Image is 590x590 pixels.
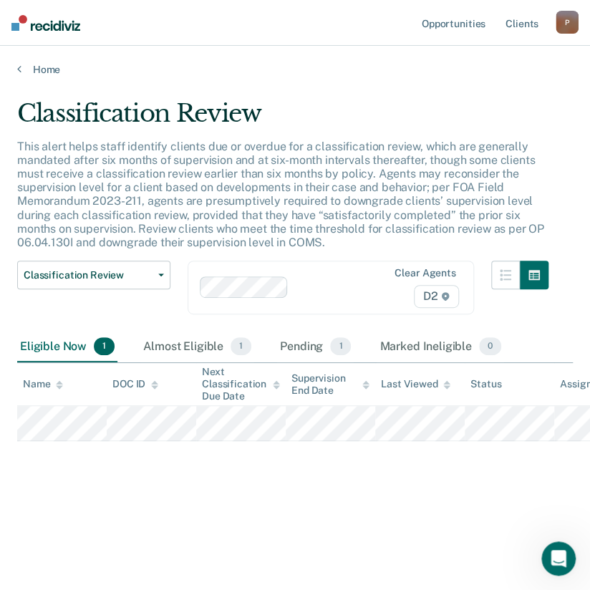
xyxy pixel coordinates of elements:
div: Eligible Now1 [17,332,117,363]
button: Classification Review [17,261,170,289]
img: Recidiviz [11,15,80,31]
a: Home [17,63,573,76]
span: D2 [414,285,459,308]
div: Name [23,378,63,390]
span: 1 [94,337,115,356]
span: Classification Review [24,269,153,281]
div: Almost Eligible1 [140,332,254,363]
span: 0 [479,337,501,356]
div: Classification Review [17,99,548,140]
div: Next Classification Due Date [202,366,280,402]
span: 1 [231,337,251,356]
button: P [556,11,579,34]
div: Marked Ineligible0 [377,332,504,363]
div: Supervision End Date [291,372,369,397]
span: 1 [330,337,351,356]
div: Last Viewed [381,378,450,390]
div: Status [470,378,501,390]
div: DOC ID [112,378,158,390]
iframe: Intercom live chat [541,541,576,576]
div: Pending1 [277,332,354,363]
div: Clear agents [395,267,455,279]
p: This alert helps staff identify clients due or overdue for a classification review, which are gen... [17,140,544,249]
